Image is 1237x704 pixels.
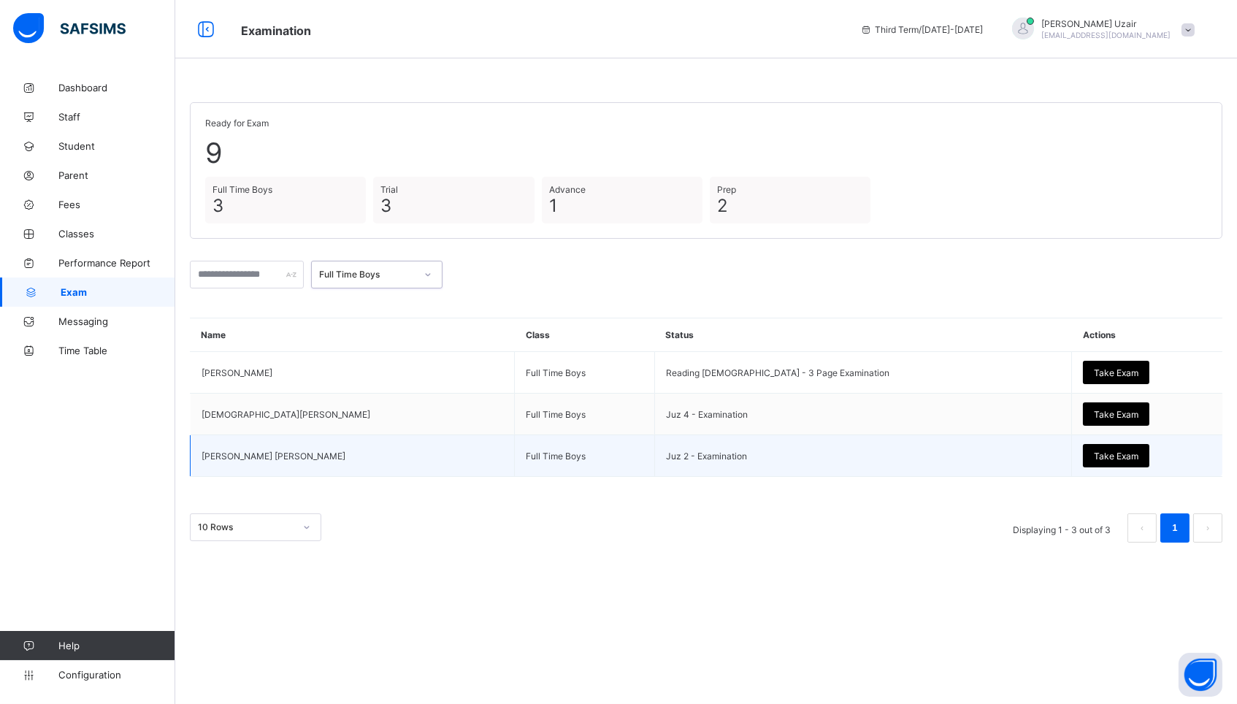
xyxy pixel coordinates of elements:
[515,435,655,477] td: Full Time Boys
[61,286,175,298] span: Exam
[58,257,175,269] span: Performance Report
[58,228,175,240] span: Classes
[515,394,655,435] td: Full Time Boys
[380,195,526,216] span: 3
[654,318,1072,352] th: Status
[1094,367,1138,378] span: Take Exam
[205,118,1207,129] span: Ready for Exam
[1041,31,1171,39] span: [EMAIL_ADDRESS][DOMAIN_NAME]
[319,269,415,280] div: Full Time Boys
[58,640,175,651] span: Help
[58,82,175,93] span: Dashboard
[1094,409,1138,420] span: Take Exam
[997,18,1202,42] div: SheikhUzair
[1160,513,1190,543] li: 1
[191,352,515,394] td: [PERSON_NAME]
[549,195,695,216] span: 1
[191,435,515,477] td: [PERSON_NAME] [PERSON_NAME]
[198,522,294,533] div: 10 Rows
[212,184,359,195] span: Full Time Boys
[1193,513,1222,543] button: next page
[654,435,1072,477] td: Juz 2 - Examination
[1168,519,1182,537] a: 1
[515,318,655,352] th: Class
[58,669,175,681] span: Configuration
[654,394,1072,435] td: Juz 4 - Examination
[1072,318,1222,352] th: Actions
[205,136,1207,169] span: 9
[58,199,175,210] span: Fees
[860,24,983,35] span: session/term information
[717,184,863,195] span: Prep
[1127,513,1157,543] button: prev page
[654,352,1072,394] td: Reading [DEMOGRAPHIC_DATA] - 3 Page Examination
[191,394,515,435] td: [DEMOGRAPHIC_DATA][PERSON_NAME]
[1179,653,1222,697] button: Open asap
[58,345,175,356] span: Time Table
[58,169,175,181] span: Parent
[58,140,175,152] span: Student
[717,195,863,216] span: 2
[1002,513,1122,543] li: Displaying 1 - 3 out of 3
[1193,513,1222,543] li: 下一页
[1127,513,1157,543] li: 上一页
[515,352,655,394] td: Full Time Boys
[241,23,311,38] span: Examination
[13,13,126,44] img: safsims
[191,318,515,352] th: Name
[58,111,175,123] span: Staff
[380,184,526,195] span: Trial
[1041,18,1171,29] span: [PERSON_NAME] Uzair
[549,184,695,195] span: Advance
[58,315,175,327] span: Messaging
[1094,451,1138,462] span: Take Exam
[212,195,359,216] span: 3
